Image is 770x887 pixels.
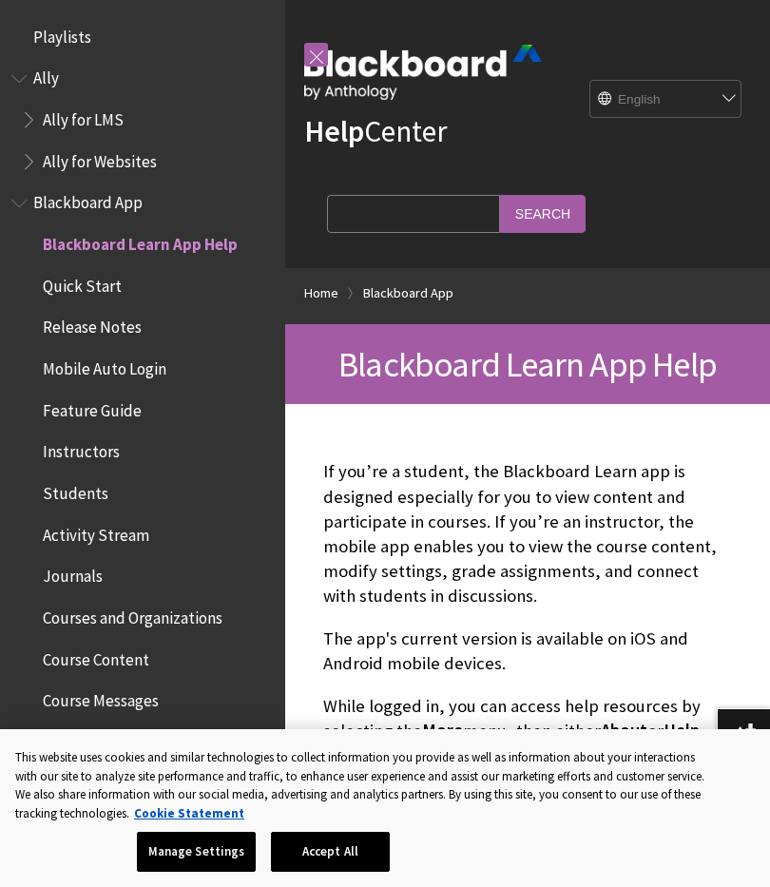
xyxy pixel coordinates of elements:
[323,694,732,769] p: While logged in, you can access help resources by selecting the menu, then either or . The About ...
[43,228,238,254] span: Blackboard Learn App Help
[43,519,149,545] span: Activity Stream
[43,395,142,420] span: Feature Guide
[304,112,364,150] strong: Help
[43,436,120,462] span: Instructors
[43,353,166,378] span: Mobile Auto Login
[323,627,732,676] p: The app's current version is available on iOS and Android mobile devices.
[43,312,142,337] span: Release Notes
[43,270,122,296] span: Quick Start
[304,112,447,150] a: HelpCenter
[304,281,338,305] a: Home
[33,21,91,47] span: Playlists
[43,602,222,627] span: Courses and Organizations
[363,281,453,305] a: Blackboard App
[590,81,742,119] select: Site Language Selector
[137,832,256,872] button: Manage Settings
[43,104,124,129] span: Ally for LMS
[43,145,157,171] span: Ally for Websites
[304,45,542,100] img: Blackboard by Anthology
[43,561,103,587] span: Journals
[271,832,390,872] button: Accept All
[43,477,108,503] span: Students
[43,726,147,752] span: Offline Content
[601,720,647,742] span: About
[43,685,159,711] span: Course Messages
[43,644,149,669] span: Course Content
[134,805,244,821] a: More information about your privacy, opens in a new tab
[422,720,463,742] span: More
[11,63,274,178] nav: Book outline for Anthology Ally Help
[11,21,274,53] nav: Book outline for Playlists
[33,187,143,213] span: Blackboard App
[338,342,717,386] span: Blackboard Learn App Help
[15,748,717,822] div: This website uses cookies and similar technologies to collect information you provide as well as ...
[33,63,59,88] span: Ally
[500,195,586,232] input: Search
[323,459,732,608] p: If you’re a student, the Blackboard Learn app is designed especially for you to view content and ...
